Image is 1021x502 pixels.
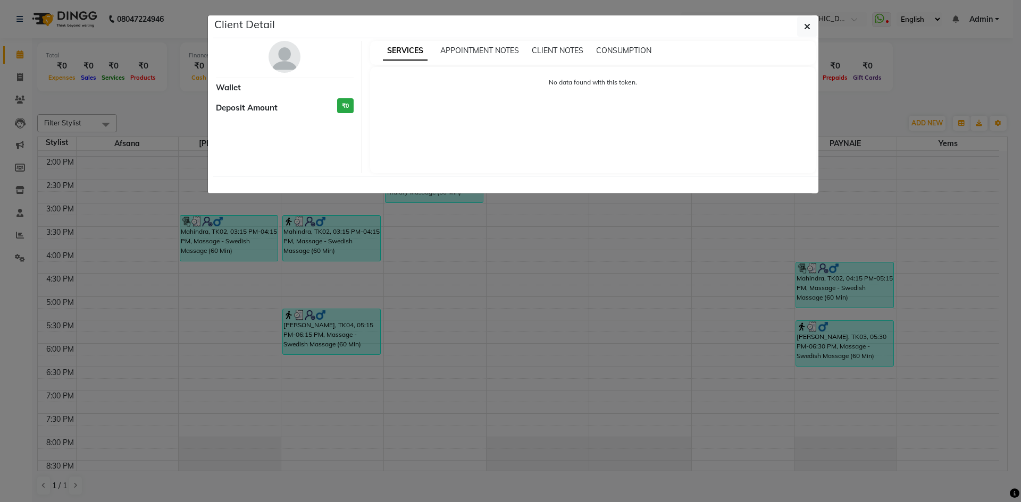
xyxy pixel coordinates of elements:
[532,46,583,55] span: CLIENT NOTES
[337,98,354,114] h3: ₹0
[216,82,241,94] span: Wallet
[440,46,519,55] span: APPOINTMENT NOTES
[216,102,278,114] span: Deposit Amount
[381,78,806,87] p: No data found with this token.
[214,16,275,32] h5: Client Detail
[383,41,428,61] span: SERVICES
[596,46,651,55] span: CONSUMPTION
[269,41,300,73] img: avatar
